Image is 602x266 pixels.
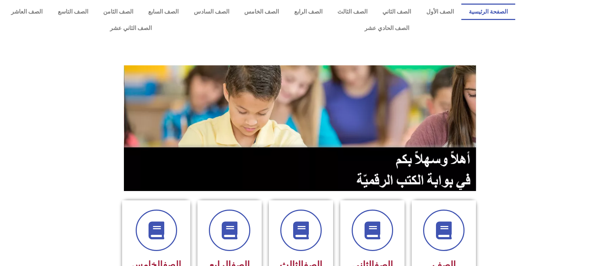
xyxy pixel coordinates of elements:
[330,4,375,20] a: الصف الثالث
[50,4,95,20] a: الصف التاسع
[4,20,258,36] a: الصف الثاني عشر
[141,4,186,20] a: الصف السابع
[375,4,418,20] a: الصف الثاني
[258,20,516,36] a: الصف الحادي عشر
[4,4,50,20] a: الصف العاشر
[419,4,461,20] a: الصف الأول
[286,4,330,20] a: الصف الرابع
[461,4,515,20] a: الصفحة الرئيسية
[186,4,237,20] a: الصف السادس
[96,4,141,20] a: الصف الثامن
[237,4,286,20] a: الصف الخامس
